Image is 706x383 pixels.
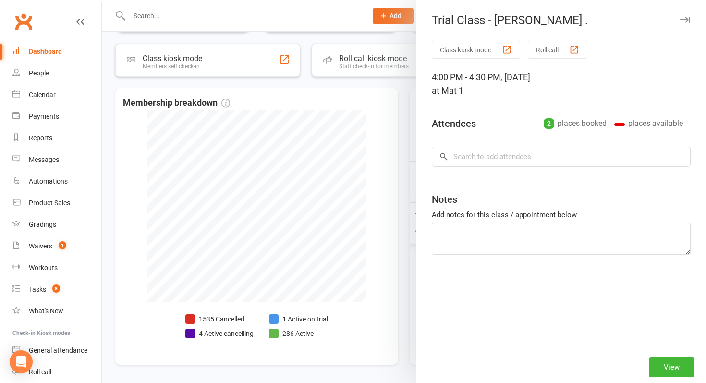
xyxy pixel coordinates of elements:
a: Waivers 1 [12,235,101,257]
a: Reports [12,127,101,149]
a: Tasks 8 [12,279,101,300]
div: People [29,69,49,77]
div: Workouts [29,264,58,272]
div: Add notes for this class / appointment below [432,209,691,221]
a: Calendar [12,84,101,106]
button: Class kiosk mode [432,41,520,59]
a: General attendance kiosk mode [12,340,101,361]
a: Automations [12,171,101,192]
div: Dashboard [29,48,62,55]
a: Workouts [12,257,101,279]
div: Open Intercom Messenger [10,350,33,373]
div: Payments [29,112,59,120]
a: Clubworx [12,10,36,34]
div: places available [614,117,683,130]
div: places booked [544,117,607,130]
span: 8 [52,284,60,293]
div: 4:00 PM - 4:30 PM, [DATE] [432,71,691,98]
span: at Mat 1 [432,86,463,96]
div: Messages [29,156,59,163]
a: Gradings [12,214,101,235]
div: General attendance [29,346,87,354]
input: Search to add attendees [432,147,691,167]
div: Attendees [432,117,476,130]
a: Dashboard [12,41,101,62]
div: Tasks [29,285,46,293]
div: Calendar [29,91,56,99]
a: Product Sales [12,192,101,214]
a: Payments [12,106,101,127]
a: Roll call [12,361,101,383]
div: 2 [544,118,554,129]
div: Roll call [29,368,51,376]
button: View [649,357,694,377]
a: What's New [12,300,101,322]
span: 1 [59,241,66,249]
div: Trial Class - [PERSON_NAME] . [416,13,706,27]
a: Messages [12,149,101,171]
div: Notes [432,193,457,206]
div: Gradings [29,221,56,228]
div: Product Sales [29,199,70,207]
div: Waivers [29,242,52,250]
div: What's New [29,307,63,315]
a: People [12,62,101,84]
button: Roll call [528,41,587,59]
div: Automations [29,177,68,185]
div: Reports [29,134,52,142]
